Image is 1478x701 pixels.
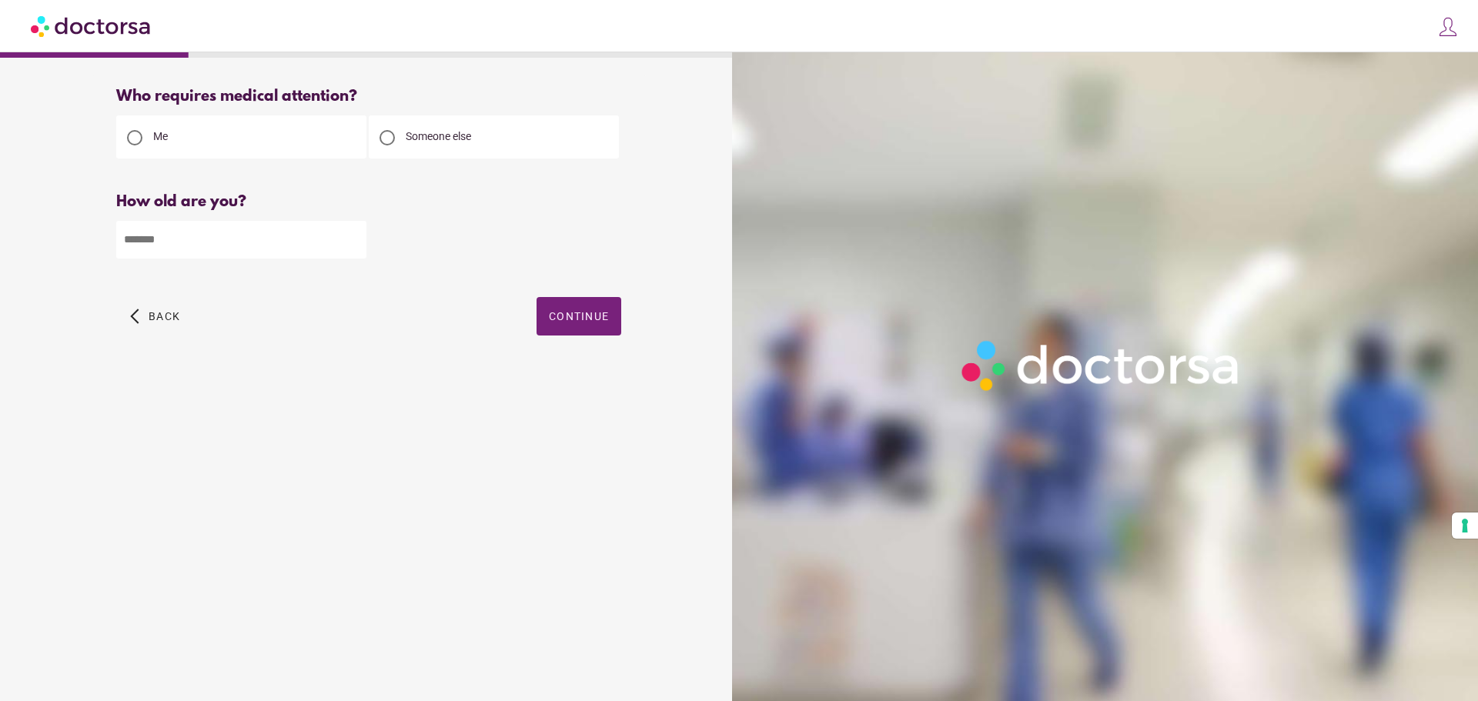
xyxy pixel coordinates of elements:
img: icons8-customer-100.png [1437,16,1459,38]
button: arrow_back_ios Back [124,297,186,335]
span: Continue [549,310,609,322]
img: Logo-Doctorsa-trans-White-partial-flat.png [954,332,1249,399]
img: Doctorsa.com [31,8,152,43]
span: Someone else [406,130,471,142]
div: Who requires medical attention? [116,88,621,105]
button: Your consent preferences for tracking technologies [1452,512,1478,539]
button: Continue [537,297,621,335]
span: Back [149,310,180,322]
div: How old are you? [116,193,621,211]
span: Me [153,130,168,142]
